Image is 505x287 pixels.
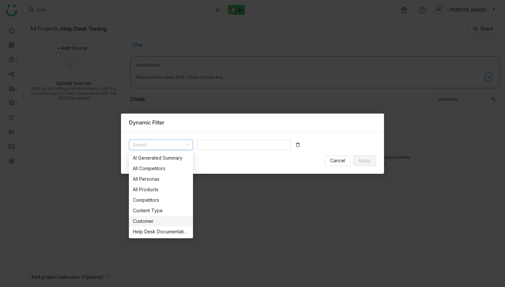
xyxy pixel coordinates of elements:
div: All Products [133,186,189,193]
button: Apply [353,155,376,166]
nz-option-item: AI Generated Summary [129,153,193,163]
nz-option-item: All Products [129,184,193,195]
div: Customer [133,218,189,225]
div: AI Generated Summary [133,154,189,162]
nz-option-item: Help Desk Documentation [129,226,193,237]
button: Cancel [325,155,350,166]
div: Dynamic Filter [129,119,376,126]
div: Content Type [133,207,189,214]
nz-option-item: Opportunity [129,237,193,248]
nz-option-item: Customer [129,216,193,226]
div: All Competitors [133,165,189,172]
nz-option-item: Content Type [129,205,193,216]
span: Cancel [330,157,345,164]
nz-option-item: All Personas [129,174,193,184]
div: All Personas [133,175,189,183]
nz-option-item: All Competitors [129,163,193,174]
div: Competitors [133,196,189,204]
div: Help Desk Documentation [133,228,189,235]
nz-option-item: Competitors [129,195,193,205]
